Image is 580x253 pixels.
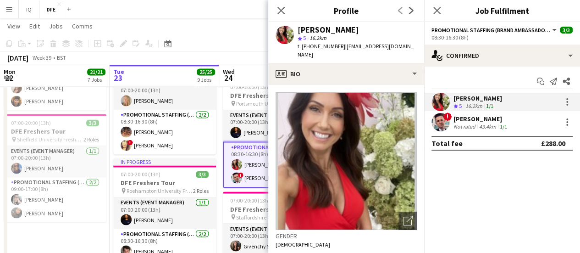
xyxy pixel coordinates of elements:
div: Open photos pop-in [398,212,417,230]
button: Promotional Staffing (Brand Ambassadors) [431,27,558,34]
h3: DFE Freshers Tour [4,127,106,135]
app-card-role: Events (Event Manager)1/107:00-20:00 (13h)[PERSON_NAME] [4,146,106,177]
span: Tue [113,67,124,76]
h3: Job Fulfilment [424,5,580,17]
span: Sheffield University Freshers Fair [17,136,83,143]
h3: DFE Freshers Tour [113,179,216,187]
span: 24 [221,73,235,83]
a: Comms [68,20,96,32]
span: Mon [4,67,16,76]
span: 5 [303,34,306,41]
span: ! [127,140,133,145]
div: [PERSON_NAME] [453,94,502,102]
span: 07:00-20:00 (13h) [121,171,160,178]
div: 08:30-16:30 (8h) [431,34,573,41]
div: Total fee [431,139,463,148]
span: 3/3 [560,27,573,34]
app-card-role: Promotional Staffing (Brand Ambassadors)2/209:00-17:00 (8h)[PERSON_NAME][PERSON_NAME] [4,177,106,222]
a: Edit [26,20,44,32]
span: | [EMAIL_ADDRESS][DOMAIN_NAME] [298,43,414,58]
div: 9 Jobs [197,76,215,83]
span: 2 Roles [83,136,99,143]
div: 16.2km [464,102,484,110]
span: 3/3 [196,171,209,178]
div: [PERSON_NAME] [298,26,359,34]
span: 25/25 [197,68,215,75]
app-job-card: 07:00-20:00 (13h)3/3DFE Freshers Tour Portsmouth University Freshers Fair2 RolesEvents (Event Man... [223,78,326,188]
span: 3/3 [86,119,99,126]
span: Edit [29,22,40,30]
div: BST [57,54,66,61]
span: 07:00-20:00 (13h) [230,84,270,90]
img: Crew avatar or photo [276,92,417,230]
h3: DFE Freshers Tour [223,205,326,213]
div: [DATE] [7,53,28,62]
div: In progress [113,158,216,165]
span: Week 39 [30,54,53,61]
app-card-role: Events (Event Manager)1/107:00-20:00 (13h)[PERSON_NAME] [113,197,216,229]
span: Promotional Staffing (Brand Ambassadors) [431,27,551,34]
app-job-card: 07:00-20:00 (13h)3/3DFE Freshers Tour Sheffield University Freshers Fair2 RolesEvents (Event Mana... [4,114,106,222]
span: [DEMOGRAPHIC_DATA] [276,241,330,248]
app-job-card: In progress07:00-20:00 (13h)3/3DFE Freshers Tour Northumbria University Freshers Fair2 RolesEvent... [113,39,216,154]
button: DFE [39,0,63,18]
span: View [7,22,20,30]
div: Confirmed [424,45,580,67]
div: Bio [268,63,424,85]
div: 7 Jobs [88,76,105,83]
span: 22 [2,73,16,83]
span: Wed [223,67,235,76]
span: Portsmouth University Freshers Fair [236,100,303,107]
span: t. [PHONE_NUMBER] [298,43,345,50]
button: IQ [19,0,39,18]
span: 5 [459,102,462,109]
span: 07:00-20:00 (13h) [230,197,270,204]
app-card-role: Events (Event Manager)1/107:00-20:00 (13h)[PERSON_NAME] [223,110,326,141]
span: 07:00-20:00 (13h) [11,119,51,126]
span: ! [238,172,243,178]
span: Roehampton University Freshers Fair [127,187,193,194]
span: ! [443,112,452,121]
span: 2 Roles [193,187,209,194]
app-card-role: Promotional Staffing (Brand Ambassadors)2/208:30-16:30 (8h)[PERSON_NAME]![PERSON_NAME] [223,141,326,188]
div: 43.4km [477,123,498,130]
a: View [4,20,24,32]
app-card-role: Promotional Staffing (Brand Ambassadors)2/208:30-16:30 (8h)[PERSON_NAME]![PERSON_NAME] [113,110,216,154]
h3: DFE Freshers Tour [223,91,326,100]
app-card-role: Promotional Staffing (Brand Ambassadors)2/208:30-16:30 (8h)[PERSON_NAME][PERSON_NAME] [4,66,106,110]
h3: Gender [276,232,417,240]
div: [PERSON_NAME] [453,115,509,123]
span: Jobs [49,22,63,30]
span: Comms [72,22,93,30]
app-skills-label: 1/1 [486,102,493,109]
div: Not rated [453,123,477,130]
a: Jobs [45,20,66,32]
span: 21/21 [87,68,105,75]
app-skills-label: 1/1 [500,123,507,130]
span: 16.2km [308,34,328,41]
div: £288.00 [541,139,565,148]
span: 23 [112,73,124,83]
app-card-role: Events (Event Manager)1/107:00-20:00 (13h)[PERSON_NAME] [113,79,216,110]
h3: Profile [268,5,424,17]
span: Staffordshire University Freshers Fair [236,214,303,220]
